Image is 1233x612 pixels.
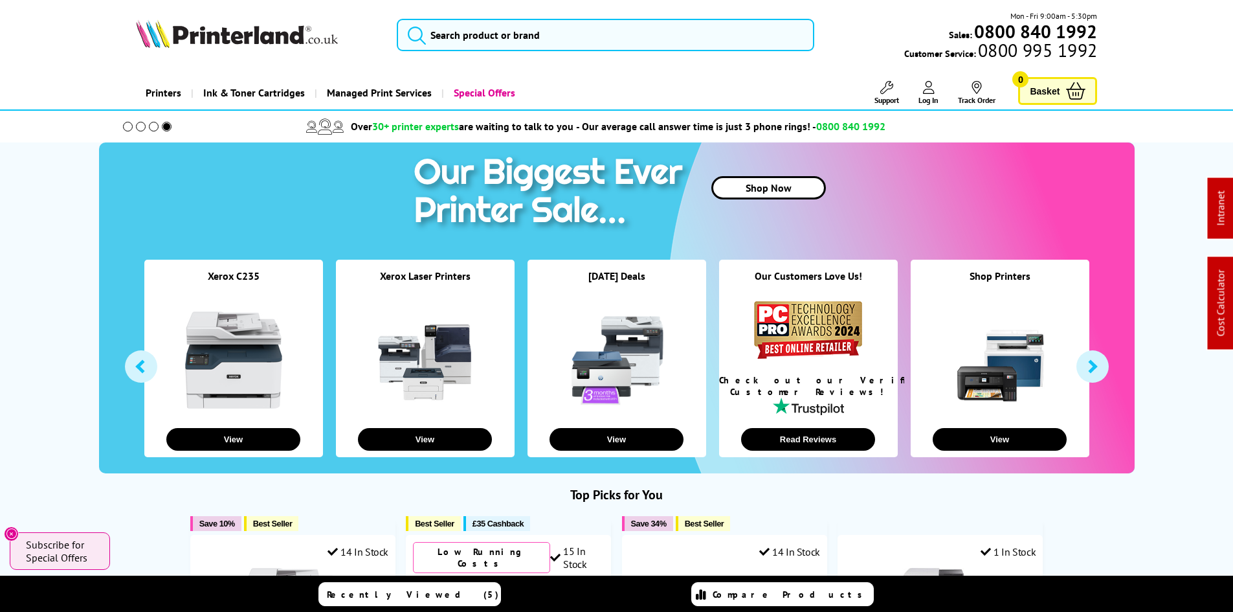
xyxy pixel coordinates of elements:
button: View [933,428,1067,451]
span: Best Seller [415,519,454,528]
span: Mon - Fri 9:00am - 5:30pm [1010,10,1097,22]
a: Track Order [958,81,995,105]
a: Cost Calculator [1214,270,1227,337]
button: £35 Cashback [463,516,530,531]
span: 0800 840 1992 [816,120,885,133]
button: Close [4,527,19,541]
span: £35 Cashback [472,519,524,528]
button: Best Seller [676,516,731,531]
span: Best Seller [685,519,724,528]
span: Compare Products [713,589,869,600]
button: View [166,428,300,451]
span: - Our average call answer time is just 3 phone rings! - [576,120,885,133]
a: Xerox C235 [208,269,260,282]
a: Basket 0 [1018,77,1097,105]
div: 14 In Stock [328,545,388,558]
a: Ink & Toner Cartridges [191,76,315,109]
div: 14 In Stock [759,545,820,558]
span: Customer Service: [904,44,1097,60]
a: 0800 840 1992 [972,25,1097,38]
a: Managed Print Services [315,76,441,109]
span: 30+ printer experts [372,120,459,133]
div: 1 In Stock [981,545,1036,558]
span: Support [874,95,899,105]
span: 0 [1012,71,1028,87]
span: Log In [918,95,939,105]
span: Recently Viewed (5) [327,589,499,600]
span: Best Seller [253,519,293,528]
button: Save 10% [190,516,241,531]
a: Shop Now [711,176,826,199]
button: Save 34% [622,516,673,531]
b: 0800 840 1992 [974,19,1097,43]
div: 15 In Stock [550,545,605,571]
a: Log In [918,81,939,105]
img: printer sale [407,142,696,244]
div: [DATE] Deals [528,269,706,299]
span: 0800 995 1992 [976,44,1097,56]
span: Save 34% [631,519,667,528]
input: Search product or brand [397,19,814,51]
div: Shop Printers [911,269,1089,299]
span: Over are waiting to talk to you [351,120,573,133]
a: Special Offers [441,76,525,109]
div: Our Customers Love Us! [719,269,898,299]
span: Ink & Toner Cartridges [203,76,305,109]
button: Best Seller [406,516,461,531]
a: Printerland Logo [136,19,381,51]
button: View [358,428,492,451]
button: Best Seller [244,516,299,531]
div: Low Running Costs [413,542,550,573]
span: Sales: [949,28,972,41]
a: Xerox Laser Printers [380,269,471,282]
button: View [550,428,683,451]
button: Read Reviews [741,428,875,451]
span: Basket [1030,82,1060,100]
span: Save 10% [199,519,235,528]
a: Compare Products [691,582,874,606]
div: Check out our Verified Customer Reviews! [719,374,898,398]
a: Recently Viewed (5) [318,582,501,606]
a: Support [874,81,899,105]
a: Printers [136,76,191,109]
a: Intranet [1214,191,1227,226]
span: Subscribe for Special Offers [26,538,97,564]
img: Printerland Logo [136,19,338,48]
